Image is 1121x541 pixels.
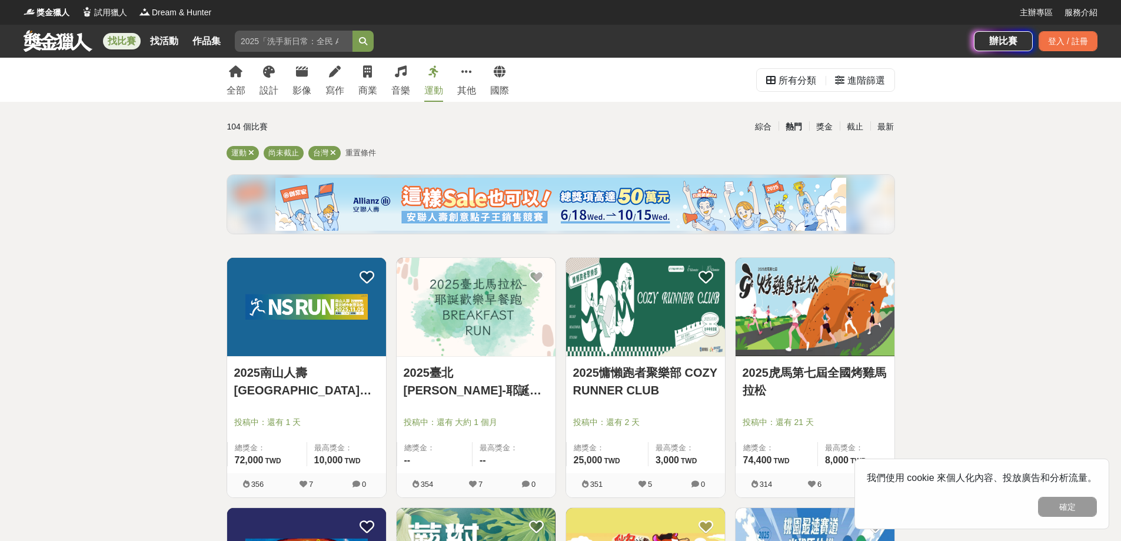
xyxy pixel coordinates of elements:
div: 進階篩選 [847,69,885,92]
a: 2025南山人壽[GEOGRAPHIC_DATA]創意路跑 [234,364,379,399]
img: Cover Image [397,258,555,356]
span: 最高獎金： [656,442,718,454]
span: Dream & Hunter [152,6,211,19]
span: 總獎金： [574,442,641,454]
span: 最高獎金： [480,442,548,454]
a: 其他 [457,58,476,102]
div: 登入 / 註冊 [1039,31,1097,51]
span: 354 [421,480,434,489]
a: 影像 [292,58,311,102]
span: 最高獎金： [825,442,887,454]
div: 寫作 [325,84,344,98]
span: 314 [760,480,773,489]
span: -- [480,455,486,465]
div: 商業 [358,84,377,98]
div: 熱門 [779,117,809,137]
a: 商業 [358,58,377,102]
img: Logo [24,6,35,18]
a: 2025臺北[PERSON_NAME]-耶誕歡樂早餐跑 BREAKFAST RUN [404,364,548,399]
div: 截止 [840,117,870,137]
a: Logo獎金獵人 [24,6,69,19]
button: 確定 [1038,497,1097,517]
span: 72,000 [235,455,264,465]
span: 投稿中：還有 1 天 [234,416,379,429]
a: 2025虎馬第七屆全國烤雞馬拉松 [743,364,887,399]
div: 運動 [424,84,443,98]
span: 試用獵人 [94,6,127,19]
div: 最新 [870,117,901,137]
span: 投稿中：還有 2 天 [573,416,718,429]
img: Cover Image [566,258,725,356]
span: 最高獎金： [314,442,379,454]
span: TWD [344,457,360,465]
div: 國際 [490,84,509,98]
span: 投稿中：還有 21 天 [743,416,887,429]
span: -- [404,455,411,465]
span: 0 [531,480,535,489]
img: cf4fb443-4ad2-4338-9fa3-b46b0bf5d316.png [275,178,846,231]
span: 台灣 [313,148,328,157]
a: Cover Image [227,258,386,357]
span: 6 [817,480,821,489]
div: 所有分類 [779,69,816,92]
img: Logo [139,6,151,18]
div: 其他 [457,84,476,98]
img: Cover Image [227,258,386,356]
a: 找比賽 [103,33,141,49]
span: TWD [604,457,620,465]
a: 運動 [424,58,443,102]
span: 5 [648,480,652,489]
a: Cover Image [566,258,725,357]
img: Logo [81,6,93,18]
span: TWD [265,457,281,465]
div: 綜合 [748,117,779,137]
span: 我們使用 cookie 來個人化內容、投放廣告和分析流量。 [867,473,1097,483]
span: 8,000 [825,455,849,465]
span: 10,000 [314,455,343,465]
a: 音樂 [391,58,410,102]
span: 0 [362,480,366,489]
span: 投稿中：還有 大約 1 個月 [404,416,548,429]
a: 全部 [227,58,245,102]
div: 獎金 [809,117,840,137]
div: 音樂 [391,84,410,98]
a: 作品集 [188,33,225,49]
a: Logo試用獵人 [81,6,127,19]
a: 找活動 [145,33,183,49]
a: Cover Image [736,258,894,357]
span: 總獎金： [404,442,465,454]
div: 104 個比賽 [227,117,449,137]
a: 設計 [260,58,278,102]
span: 356 [251,480,264,489]
div: 影像 [292,84,311,98]
div: 全部 [227,84,245,98]
span: 總獎金： [743,442,810,454]
span: 25,000 [574,455,603,465]
span: 74,400 [743,455,772,465]
span: 3,000 [656,455,679,465]
span: 尚未截止 [268,148,299,157]
span: TWD [681,457,697,465]
div: 設計 [260,84,278,98]
span: 7 [478,480,483,489]
a: 主辦專區 [1020,6,1053,19]
span: 0 [701,480,705,489]
a: 寫作 [325,58,344,102]
span: TWD [850,457,866,465]
img: Cover Image [736,258,894,356]
span: 351 [590,480,603,489]
span: 總獎金： [235,442,300,454]
span: 獎金獵人 [36,6,69,19]
a: Cover Image [397,258,555,357]
a: 國際 [490,58,509,102]
a: 服務介紹 [1065,6,1097,19]
span: 7 [309,480,313,489]
input: 2025「洗手新日常：全民 ALL IN」洗手歌全台徵選 [235,31,352,52]
span: 運動 [231,148,247,157]
span: TWD [773,457,789,465]
span: 重置條件 [345,148,376,157]
a: LogoDream & Hunter [139,6,211,19]
a: 辦比賽 [974,31,1033,51]
a: 2025慵懶跑者聚樂部 COZY RUNNER CLUB [573,364,718,399]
